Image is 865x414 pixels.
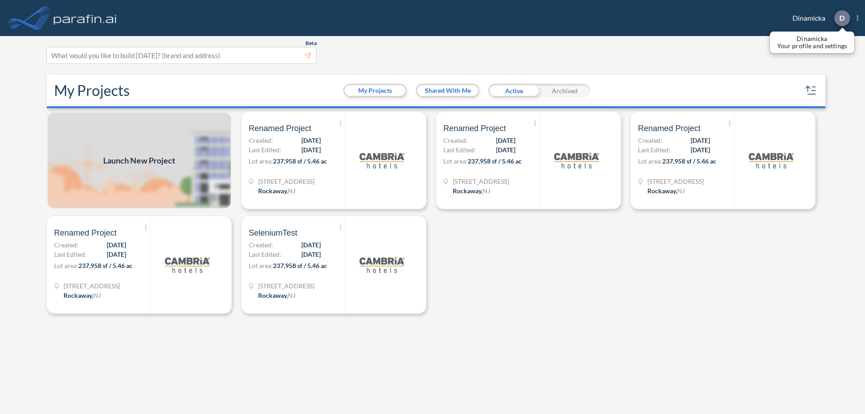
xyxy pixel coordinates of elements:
[777,35,847,42] p: Dinamicka
[662,157,716,165] span: 237,958 sf / 5.46 ac
[258,281,314,291] span: 321 Mt Hope Ave
[54,240,78,250] span: Created:
[638,123,701,134] span: Renamed Project
[443,136,468,145] span: Created:
[47,112,232,209] a: Launch New Project
[305,40,317,47] span: Beta
[539,84,590,97] div: Archived
[47,112,232,209] img: add
[288,291,296,299] span: NJ
[453,177,509,186] span: 321 Mt Hope Ave
[165,242,210,287] img: logo
[249,262,273,269] span: Lot area:
[64,291,93,299] span: Rockaway ,
[54,262,78,269] span: Lot area:
[249,136,273,145] span: Created:
[258,186,296,196] div: Rockaway, NJ
[52,9,118,27] img: logo
[301,240,321,250] span: [DATE]
[258,291,296,300] div: Rockaway, NJ
[249,157,273,165] span: Lot area:
[78,262,132,269] span: 237,958 sf / 5.46 ac
[647,177,704,186] span: 321 Mt Hope Ave
[54,250,86,259] span: Last Edited:
[443,157,468,165] span: Lot area:
[249,227,297,238] span: SeleniumTest
[677,187,685,195] span: NJ
[496,136,515,145] span: [DATE]
[301,250,321,259] span: [DATE]
[443,123,506,134] span: Renamed Project
[779,10,858,26] div: Dinamicka
[107,250,126,259] span: [DATE]
[107,240,126,250] span: [DATE]
[64,281,120,291] span: 321 Mt Hope Ave
[453,186,490,196] div: Rockaway, NJ
[483,187,490,195] span: NJ
[638,145,670,155] span: Last Edited:
[360,242,405,287] img: logo
[804,83,818,98] button: sort
[249,250,281,259] span: Last Edited:
[54,227,117,238] span: Renamed Project
[64,291,101,300] div: Rockaway, NJ
[258,291,288,299] span: Rockaway ,
[273,262,327,269] span: 237,958 sf / 5.46 ac
[453,187,483,195] span: Rockaway ,
[301,145,321,155] span: [DATE]
[691,136,710,145] span: [DATE]
[417,85,478,96] button: Shared With Me
[647,186,685,196] div: Rockaway, NJ
[691,145,710,155] span: [DATE]
[54,82,130,99] h2: My Projects
[749,138,794,183] img: logo
[443,145,476,155] span: Last Edited:
[249,145,281,155] span: Last Edited:
[273,157,327,165] span: 237,958 sf / 5.46 ac
[249,240,273,250] span: Created:
[288,187,296,195] span: NJ
[258,187,288,195] span: Rockaway ,
[638,157,662,165] span: Lot area:
[839,14,845,22] p: D
[249,123,311,134] span: Renamed Project
[345,85,405,96] button: My Projects
[103,155,175,167] span: Launch New Project
[258,177,314,186] span: 321 Mt Hope Ave
[647,187,677,195] span: Rockaway ,
[360,138,405,183] img: logo
[488,84,539,97] div: Active
[93,291,101,299] span: NJ
[496,145,515,155] span: [DATE]
[468,157,522,165] span: 237,958 sf / 5.46 ac
[554,138,599,183] img: logo
[301,136,321,145] span: [DATE]
[638,136,662,145] span: Created:
[777,42,847,50] p: Your profile and settings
